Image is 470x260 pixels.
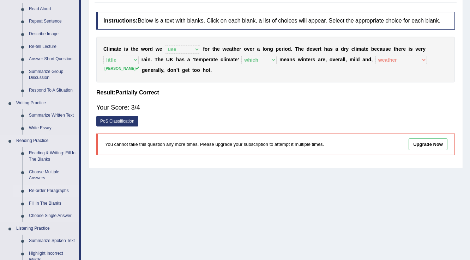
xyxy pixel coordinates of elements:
[26,109,79,122] a: Summarize Written Text
[194,67,197,73] b: o
[96,99,455,116] div: Your Score: 3/4
[142,67,145,73] b: g
[173,67,176,73] b: n
[233,57,235,62] b: t
[161,67,163,73] b: y
[237,57,239,62] b: ’
[291,46,292,52] b: .
[350,57,354,62] b: m
[276,46,279,52] b: p
[26,185,79,197] a: Re-order Paragraphs
[176,57,179,62] b: h
[371,46,374,52] b: b
[288,46,291,52] b: d
[179,57,182,62] b: a
[13,222,79,235] a: Listening Practice
[206,57,209,62] b: e
[143,57,146,62] b: a
[214,46,217,52] b: h
[341,46,344,52] b: d
[96,12,455,30] h4: Below is a text with blanks. Click on each blank, a list of choices will appear. Select the appro...
[141,57,143,62] b: r
[176,67,178,73] b: ’
[187,57,190,62] b: a
[108,46,110,52] b: i
[343,57,344,62] b: l
[312,46,315,52] b: s
[377,46,380,52] b: c
[374,46,377,52] b: e
[26,66,79,84] a: Summarize Group Discussion
[96,116,138,126] a: PoS Classification
[188,67,189,73] b: t
[26,3,79,16] a: Read Aloud
[357,46,361,52] b: m
[207,46,209,52] b: r
[380,46,382,52] b: a
[308,57,311,62] b: e
[125,46,128,52] b: s
[410,46,413,52] b: s
[327,46,330,52] b: a
[270,46,273,52] b: g
[395,46,398,52] b: h
[167,67,170,73] b: d
[335,57,338,62] b: e
[96,89,455,96] h4: Result:
[26,147,79,166] a: Reading & Writing: Fill In The Blanks
[229,46,232,52] b: a
[309,46,312,52] b: e
[103,18,138,24] b: Instructions:
[119,46,121,52] b: e
[354,46,356,52] b: l
[133,46,136,52] b: h
[285,46,288,52] b: o
[210,67,212,73] b: .
[26,84,79,97] a: Respond To A Situation
[423,46,426,52] b: y
[313,57,315,62] b: s
[194,57,196,62] b: t
[26,53,79,66] a: Answer Short Question
[345,57,347,62] b: ,
[307,46,310,52] b: d
[166,57,170,62] b: U
[295,46,298,52] b: T
[135,46,138,52] b: e
[226,46,229,52] b: e
[105,141,362,148] p: You cannot take this question any more times. Please upgrade your subscription to attempt it mult...
[318,46,320,52] b: r
[170,67,174,73] b: o
[409,46,410,52] b: i
[150,46,153,52] b: d
[131,46,133,52] b: t
[409,138,447,150] a: Upgrade Now
[26,15,79,28] a: Repeat Sentence
[141,46,145,52] b: w
[263,46,264,52] b: l
[163,67,164,73] b: ,
[336,46,338,52] b: a
[159,46,162,52] b: e
[211,57,213,62] b: a
[293,57,295,62] b: s
[232,46,234,52] b: t
[147,57,151,62] b: n
[311,57,312,62] b: r
[368,57,372,62] b: d
[145,46,148,52] b: o
[289,57,293,62] b: n
[205,46,208,52] b: o
[315,46,318,52] b: e
[401,46,403,52] b: r
[355,57,357,62] b: l
[13,97,79,110] a: Writing Practice
[364,46,366,52] b: t
[221,57,223,62] b: c
[398,46,401,52] b: e
[114,46,117,52] b: a
[236,46,239,52] b: e
[117,46,119,52] b: t
[362,57,365,62] b: a
[178,67,180,73] b: t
